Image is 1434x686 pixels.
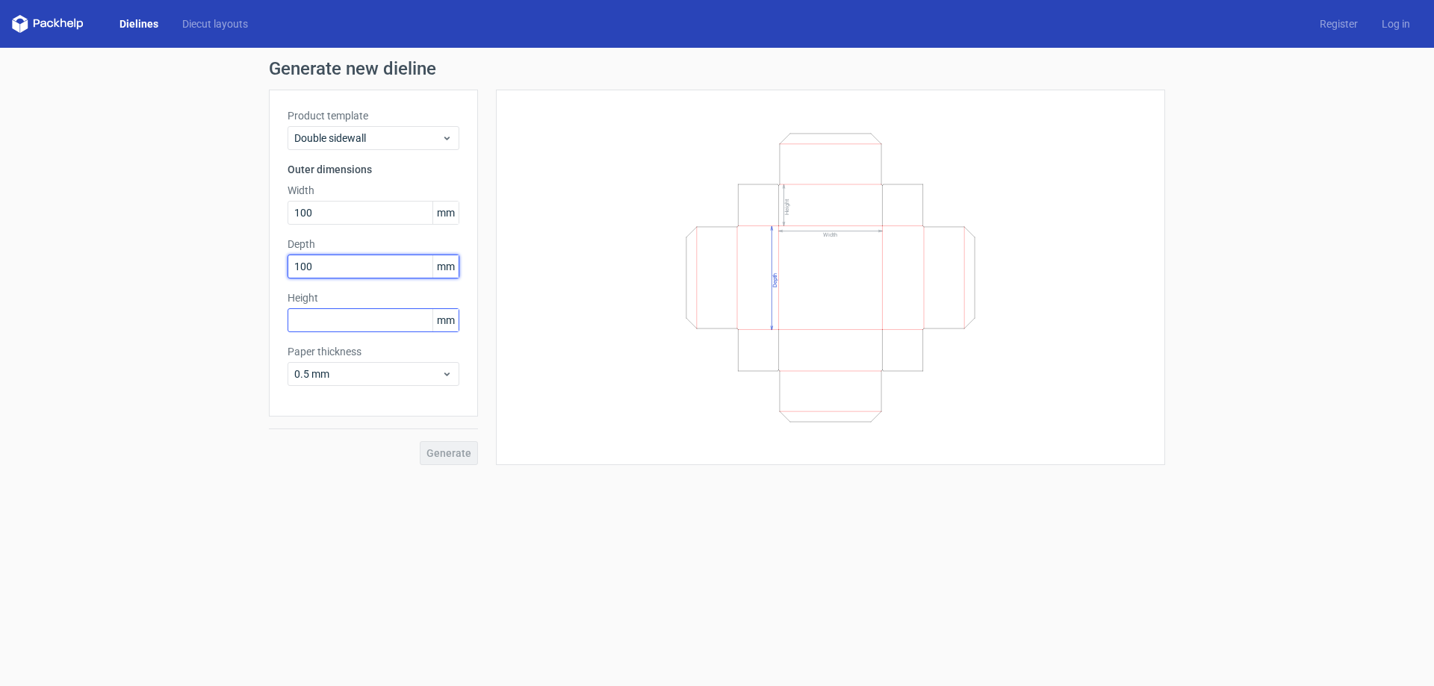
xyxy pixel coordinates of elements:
a: Log in [1370,16,1422,31]
a: Diecut layouts [170,16,260,31]
span: mm [432,309,459,331]
label: Product template [288,108,459,123]
span: mm [432,202,459,224]
label: Depth [288,237,459,252]
a: Dielines [108,16,170,31]
span: 0.5 mm [294,367,441,381]
h1: Generate new dieline [269,60,1165,78]
a: Register [1308,16,1370,31]
label: Width [288,183,459,198]
label: Height [288,290,459,305]
span: Double sidewall [294,131,441,146]
text: Width [823,231,837,238]
text: Depth [772,272,778,287]
label: Paper thickness [288,344,459,359]
span: mm [432,255,459,278]
text: Height [783,199,790,215]
h3: Outer dimensions [288,162,459,177]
